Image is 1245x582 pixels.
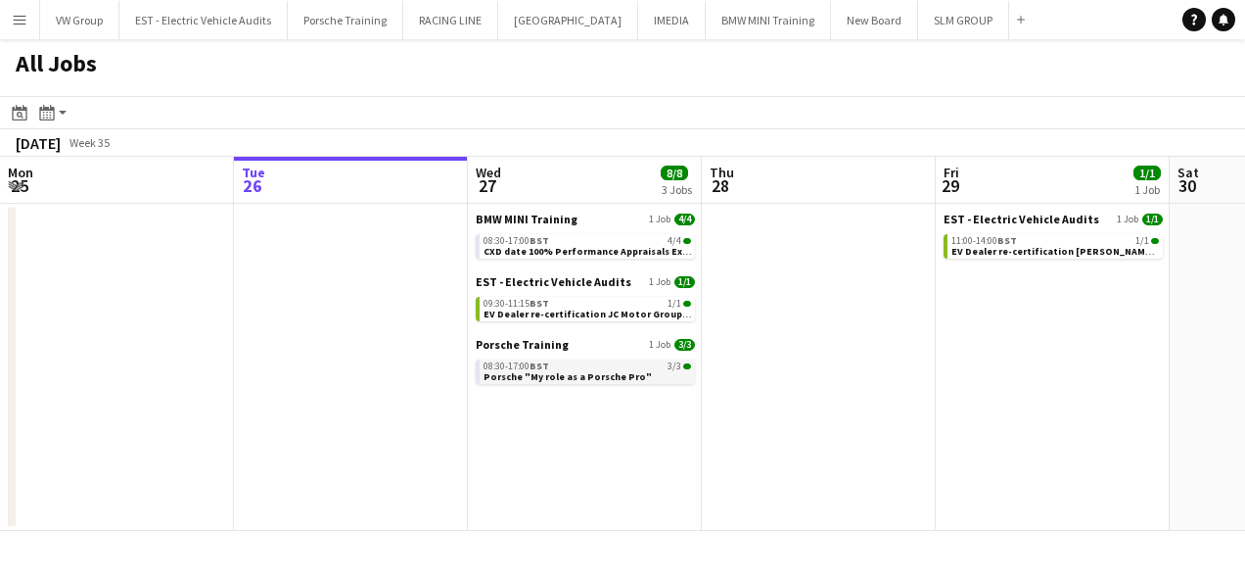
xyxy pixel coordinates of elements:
[683,364,691,369] span: 3/3
[1177,164,1199,181] span: Sat
[1175,174,1199,197] span: 30
[16,133,61,153] div: [DATE]
[476,274,631,289] span: EST - Electric Vehicle Audits
[530,360,549,372] span: BST
[476,212,695,226] a: BMW MINI Training1 Job4/4
[484,360,691,382] a: 08:30-17:00BST3/3Porsche "My role as a Porsche Pro"
[649,214,670,225] span: 1 Job
[683,238,691,244] span: 4/4
[951,236,1017,246] span: 11:00-14:00
[403,1,498,39] button: RACING LINE
[997,234,1017,247] span: BST
[944,212,1099,226] span: EST - Electric Vehicle Audits
[941,174,959,197] span: 29
[476,212,577,226] span: BMW MINI Training
[476,337,695,388] div: Porsche Training1 Job3/308:30-17:00BST3/3Porsche "My role as a Porsche Pro"
[1133,166,1161,180] span: 1/1
[683,301,691,307] span: 1/1
[473,174,501,197] span: 27
[707,174,734,197] span: 28
[649,276,670,288] span: 1 Job
[668,299,681,309] span: 1/1
[1151,238,1159,244] span: 1/1
[638,1,706,39] button: IMEDIA
[710,164,734,181] span: Thu
[476,337,695,352] a: Porsche Training1 Job3/3
[476,212,695,274] div: BMW MINI Training1 Job4/408:30-17:00BST4/4CXD date 100% Performance Appraisals Experienced Manage...
[119,1,288,39] button: EST - Electric Vehicle Audits
[476,164,501,181] span: Wed
[1134,182,1160,197] div: 1 Job
[484,370,652,383] span: Porsche "My role as a Porsche Pro"
[242,164,265,181] span: Tue
[662,182,692,197] div: 3 Jobs
[484,297,691,319] a: 09:30-11:15BST1/1EV Dealer re-certification JC Motor Group [GEOGRAPHIC_DATA] 3JG 270825 @ 0930
[1117,214,1138,225] span: 1 Job
[484,234,691,257] a: 08:30-17:00BST4/4CXD date 100% Performance Appraisals Experienced Managers 2
[5,174,33,197] span: 25
[484,245,785,258] span: CXD date 100% Performance Appraisals Experienced Managers 2
[944,164,959,181] span: Fri
[476,274,695,337] div: EST - Electric Vehicle Audits1 Job1/109:30-11:15BST1/1EV Dealer re-certification JC Motor Group [...
[944,212,1163,226] a: EST - Electric Vehicle Audits1 Job1/1
[239,174,265,197] span: 26
[530,234,549,247] span: BST
[674,214,695,225] span: 4/4
[951,234,1159,257] a: 11:00-14:00BST1/1EV Dealer re-certification [PERSON_NAME] Jaguar Land Rover Saltash PL12 6LF 2908...
[649,339,670,351] span: 1 Job
[40,1,119,39] button: VW Group
[918,1,1009,39] button: SLM GROUP
[706,1,831,39] button: BMW MINI Training
[1135,236,1149,246] span: 1/1
[674,276,695,288] span: 1/1
[498,1,638,39] button: [GEOGRAPHIC_DATA]
[1142,214,1163,225] span: 1/1
[476,337,569,352] span: Porsche Training
[944,212,1163,263] div: EST - Electric Vehicle Audits1 Job1/111:00-14:00BST1/1EV Dealer re-certification [PERSON_NAME] Ja...
[668,236,681,246] span: 4/4
[476,274,695,289] a: EST - Electric Vehicle Audits1 Job1/1
[484,299,549,309] span: 09:30-11:15
[484,236,549,246] span: 08:30-17:00
[288,1,403,39] button: Porsche Training
[661,166,688,180] span: 8/8
[484,362,549,371] span: 08:30-17:00
[65,135,114,150] span: Week 35
[530,297,549,310] span: BST
[674,339,695,351] span: 3/3
[8,164,33,181] span: Mon
[668,362,681,371] span: 3/3
[831,1,918,39] button: New Board
[484,308,866,320] span: EV Dealer re-certification JC Motor Group Aberdeen Audi Aberdeen AB12 3JG 270825 @ 0930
